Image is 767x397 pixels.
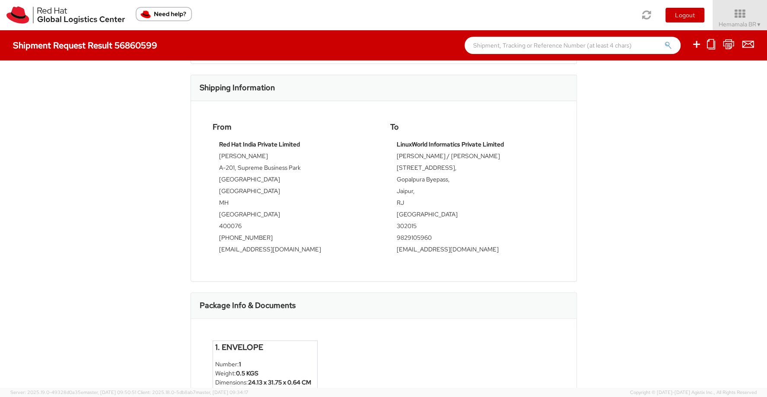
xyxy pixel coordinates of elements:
li: Dimensions: [215,378,315,387]
h4: 1. Envelope [215,343,315,352]
td: A-201, Supreme Business Park [219,163,371,175]
strong: LinuxWorld Informatics Private Limited [397,140,504,148]
td: [GEOGRAPHIC_DATA] [219,175,371,187]
li: Number: [215,360,315,369]
input: Shipment, Tracking or Reference Number (at least 4 chars) [465,37,681,54]
span: ▼ [756,21,761,28]
span: Hemamala BR [719,20,761,28]
strong: Red Hat India Private Limited [219,140,300,148]
td: [PHONE_NUMBER] [219,233,371,245]
li: Weight: [215,369,315,378]
td: RJ [397,198,548,210]
td: [EMAIL_ADDRESS][DOMAIN_NAME] [397,245,548,257]
strong: 0.5 KGS [236,369,258,377]
td: 400076 [219,222,371,233]
button: Logout [665,8,704,22]
h4: To [390,123,555,131]
span: master, [DATE] 09:50:51 [83,389,136,395]
td: [GEOGRAPHIC_DATA] [219,187,371,198]
h4: Shipment Request Result 56860599 [13,41,157,50]
td: 9829105960 [397,233,548,245]
h3: Package Info & Documents [200,301,296,310]
td: Gopalpura Byepass, [397,175,548,187]
td: [PERSON_NAME] / [PERSON_NAME] [397,152,548,163]
button: Need help? [136,7,192,21]
img: rh-logistics-00dfa346123c4ec078e1.svg [6,6,125,24]
td: [GEOGRAPHIC_DATA] [397,210,548,222]
span: master, [DATE] 09:34:17 [196,389,248,395]
span: Client: 2025.18.0-5db8ab7 [137,389,248,395]
strong: 24.13 x 31.75 x 0.64 CM [248,378,311,386]
td: [GEOGRAPHIC_DATA] [219,210,371,222]
td: [PERSON_NAME] [219,152,371,163]
td: MH [219,198,371,210]
h3: Shipping Information [200,83,275,92]
span: Server: 2025.19.0-49328d0a35e [10,389,136,395]
h4: From [213,123,377,131]
td: [EMAIL_ADDRESS][DOMAIN_NAME] [219,245,371,257]
span: Copyright © [DATE]-[DATE] Agistix Inc., All Rights Reserved [630,389,757,396]
td: 302015 [397,222,548,233]
strong: 1 [239,360,241,368]
td: Jaipur, [397,187,548,198]
td: [STREET_ADDRESS], [397,163,548,175]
